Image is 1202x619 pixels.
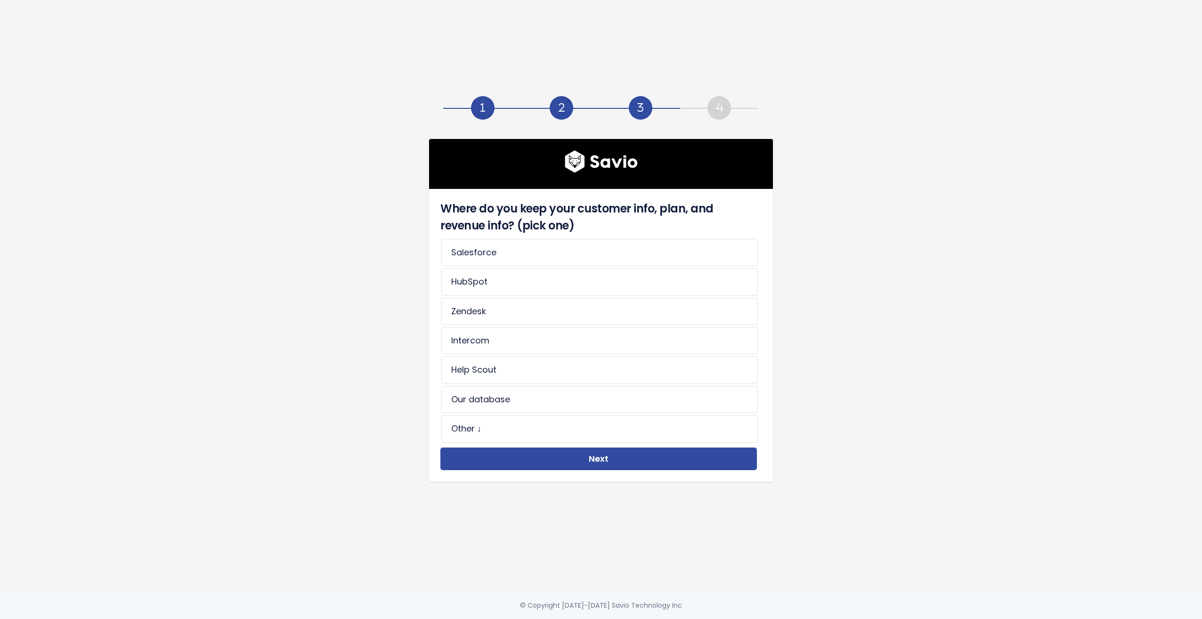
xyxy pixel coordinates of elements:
[440,448,757,471] button: Next
[441,298,758,325] li: Zendesk
[441,386,758,413] li: Our database
[520,600,682,611] div: © Copyright [DATE]-[DATE] Savio Technology Inc
[441,415,758,442] li: Other ↓
[441,268,758,295] li: HubSpot
[565,150,638,173] img: logo600x187.a314fd40982d.png
[440,200,757,234] h4: Where do you keep your customer info, plan, and revenue info? (pick one)
[441,327,758,354] li: Intercom
[441,356,758,383] li: Help Scout
[441,239,758,266] li: Salesforce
